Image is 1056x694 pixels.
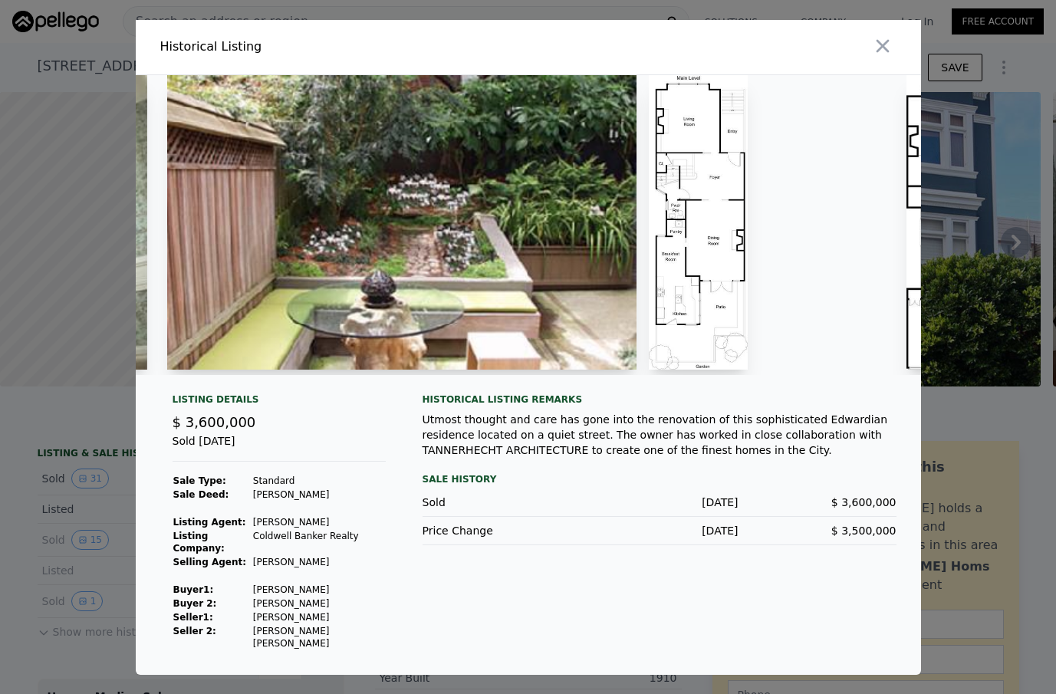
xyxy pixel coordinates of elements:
td: [PERSON_NAME] [PERSON_NAME] [252,624,386,650]
strong: Sale Deed: [173,489,229,500]
div: Sold [423,495,581,510]
div: Price Change [423,523,581,538]
td: Coldwell Banker Realty [252,529,386,555]
div: Historical Listing [160,38,522,56]
strong: Buyer 2: [173,598,217,609]
span: $ 3,600,000 [831,496,896,508]
span: $ 3,600,000 [173,414,256,430]
td: [PERSON_NAME] [252,555,386,569]
strong: Buyer 1 : [173,584,214,595]
strong: Listing Agent: [173,517,246,528]
div: [DATE] [581,495,739,510]
td: [PERSON_NAME] [252,610,386,624]
td: [PERSON_NAME] [252,597,386,610]
strong: Listing Company: [173,531,225,554]
td: Standard [252,474,386,488]
strong: Selling Agent: [173,557,247,567]
td: [PERSON_NAME] [252,488,386,502]
img: Property Img [167,75,637,370]
img: Property Img [649,75,748,370]
div: Sold [DATE] [173,433,386,462]
td: [PERSON_NAME] [252,583,386,597]
strong: Seller 2: [173,626,216,636]
div: [DATE] [581,523,739,538]
img: Property Img [906,75,1034,370]
div: Historical Listing remarks [423,393,896,406]
div: Sale History [423,470,896,488]
strong: Sale Type: [173,475,226,486]
td: [PERSON_NAME] [252,515,386,529]
div: Listing Details [173,393,386,412]
span: $ 3,500,000 [831,525,896,537]
strong: Seller 1 : [173,612,213,623]
div: Utmost thought and care has gone into the renovation of this sophisticated Edwardian residence lo... [423,412,896,458]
